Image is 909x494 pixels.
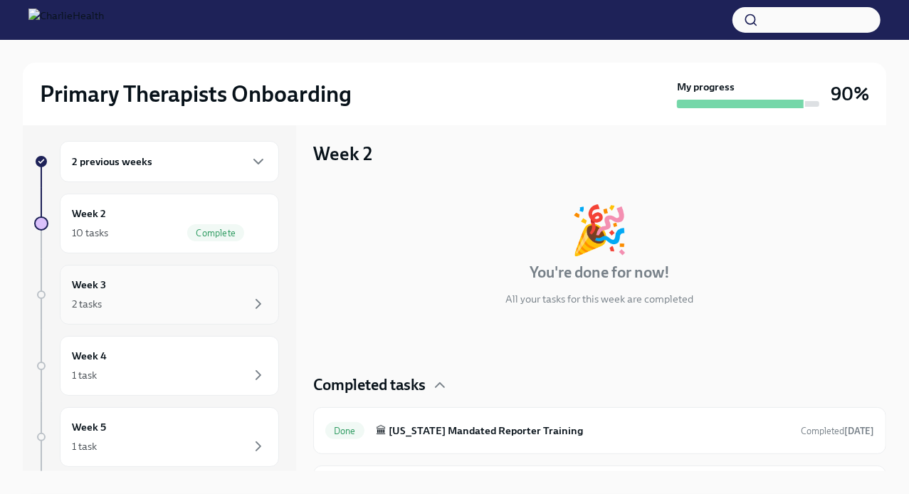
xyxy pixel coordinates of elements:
a: Week 41 task [34,336,279,396]
div: Completed tasks [313,374,886,396]
div: 🎉 [571,206,629,253]
h4: You're done for now! [530,262,670,283]
div: 1 task [72,368,97,382]
h4: Completed tasks [313,374,426,396]
h6: Week 5 [72,419,106,435]
div: 10 tasks [72,226,108,240]
a: Week 210 tasksComplete [34,194,279,253]
h3: Week 2 [313,141,372,167]
div: 2 tasks [72,297,102,311]
h6: Week 4 [72,348,107,364]
p: All your tasks for this week are completed [506,292,694,306]
a: Week 51 task [34,407,279,467]
strong: [DATE] [844,426,874,436]
a: Week 32 tasks [34,265,279,325]
div: 2 previous weeks [60,141,279,182]
span: Complete [187,228,244,238]
img: CharlieHealth [28,9,104,31]
h6: 2 previous weeks [72,154,152,169]
span: August 4th, 2025 16:45 [801,424,874,438]
span: Done [325,426,364,436]
h6: Week 3 [72,277,106,293]
span: Completed [801,426,874,436]
div: 1 task [72,439,97,453]
h6: 🏛 [US_STATE] Mandated Reporter Training [376,423,789,438]
h6: Week 2 [72,206,106,221]
h2: Primary Therapists Onboarding [40,80,352,108]
strong: My progress [677,80,735,94]
a: Done🏛 [US_STATE] Mandated Reporter TrainingCompleted[DATE] [325,419,874,442]
h3: 90% [831,81,869,107]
